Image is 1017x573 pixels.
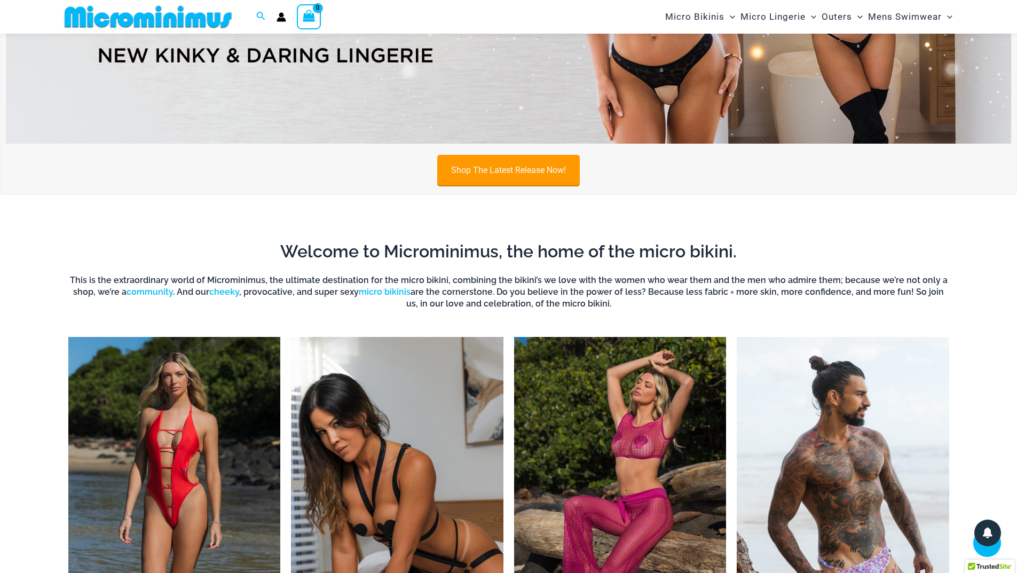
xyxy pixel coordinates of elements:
a: Account icon link [277,12,286,22]
a: micro bikinis [359,287,411,297]
span: Menu Toggle [942,3,952,30]
span: Micro Bikinis [665,3,724,30]
a: Micro LingerieMenu ToggleMenu Toggle [738,3,819,30]
h6: This is the extraordinary world of Microminimus, the ultimate destination for the micro bikini, c... [68,274,949,310]
a: community [127,287,173,297]
img: MM SHOP LOGO FLAT [60,5,236,29]
a: cheeky [209,287,239,297]
span: Outers [822,3,852,30]
span: Menu Toggle [724,3,735,30]
h2: Welcome to Microminimus, the home of the micro bikini. [68,240,949,263]
span: Menu Toggle [806,3,816,30]
span: Menu Toggle [852,3,863,30]
span: Micro Lingerie [740,3,806,30]
a: Shop The Latest Release Now! [437,155,580,185]
span: Mens Swimwear [868,3,942,30]
nav: Site Navigation [661,2,957,32]
a: Search icon link [256,10,266,23]
a: OutersMenu ToggleMenu Toggle [819,3,865,30]
a: Micro BikinisMenu ToggleMenu Toggle [663,3,738,30]
a: Mens SwimwearMenu ToggleMenu Toggle [865,3,955,30]
a: View Shopping Cart, empty [297,4,321,29]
